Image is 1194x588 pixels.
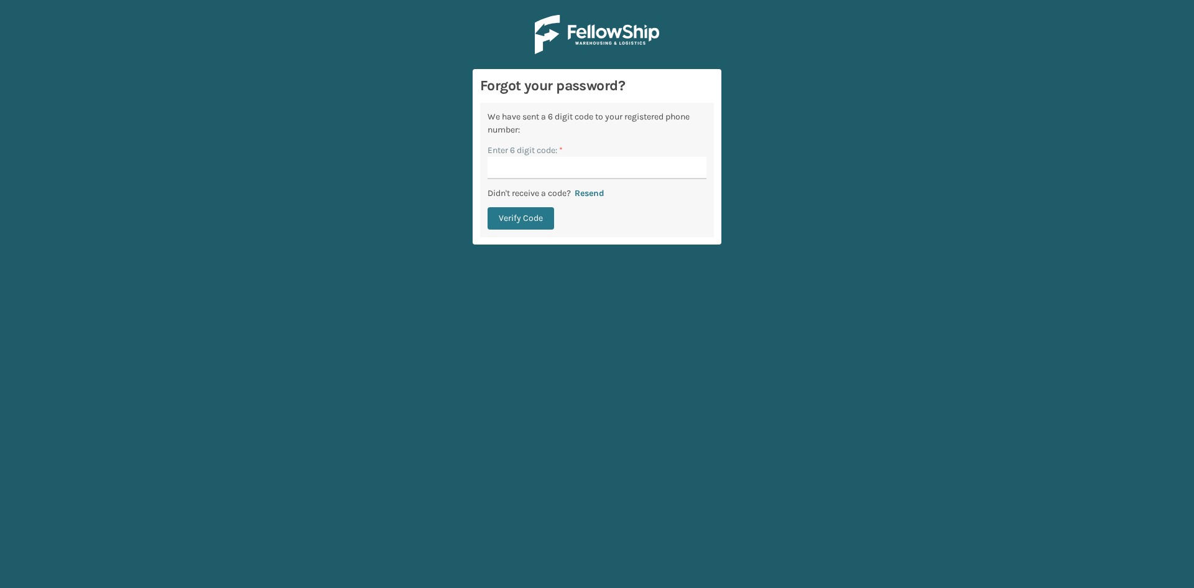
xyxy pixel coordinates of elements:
[488,187,571,200] p: Didn't receive a code?
[488,110,706,136] div: We have sent a 6 digit code to your registered phone number:
[488,207,554,230] button: Verify Code
[480,77,714,95] h3: Forgot your password?
[488,144,563,157] label: Enter 6 digit code:
[535,15,659,54] img: Logo
[571,188,608,199] button: Resend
